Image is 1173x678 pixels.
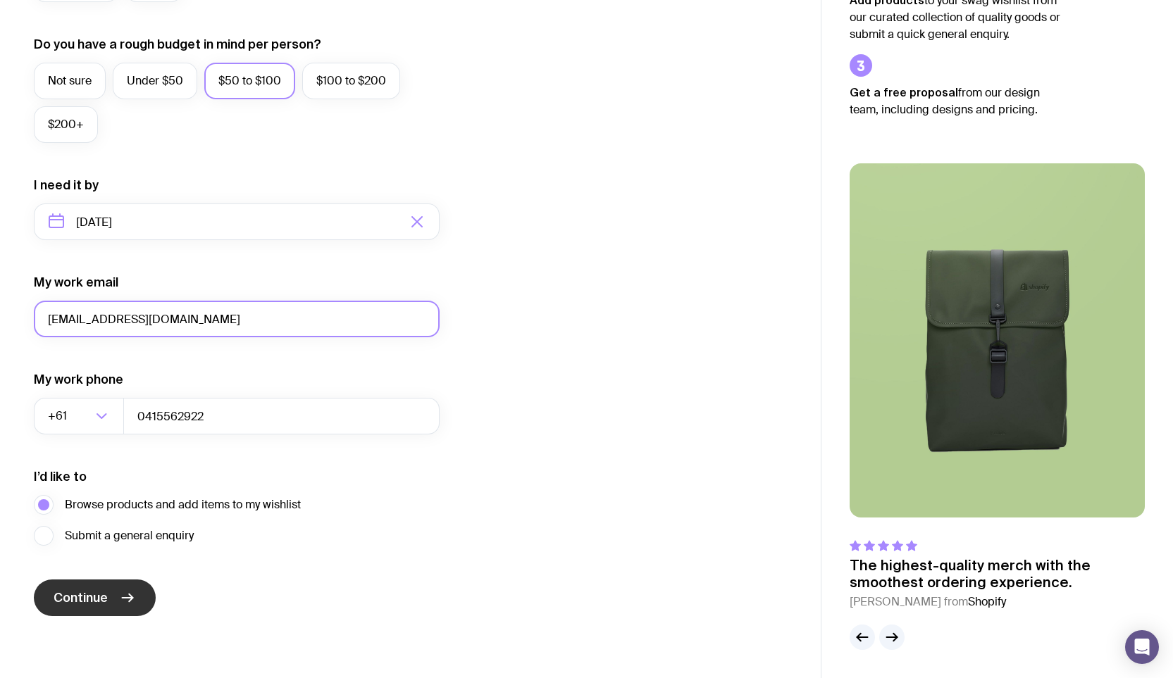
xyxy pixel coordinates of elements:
[34,468,87,485] label: I’d like to
[113,63,197,99] label: Under $50
[34,371,123,388] label: My work phone
[850,84,1061,118] p: from our design team, including designs and pricing.
[34,106,98,143] label: $200+
[850,594,1145,610] cite: [PERSON_NAME] from
[54,589,108,606] span: Continue
[34,203,440,240] input: Select a target date
[34,36,321,53] label: Do you have a rough budget in mind per person?
[850,557,1145,591] p: The highest-quality merch with the smoothest ordering experience.
[48,398,70,434] span: +61
[123,398,440,434] input: 0400123456
[65,496,301,513] span: Browse products and add items to my wishlist
[34,579,156,616] button: Continue
[302,63,400,99] label: $100 to $200
[34,301,440,337] input: you@email.com
[34,63,106,99] label: Not sure
[968,594,1006,609] span: Shopify
[70,398,92,434] input: Search for option
[34,177,99,194] label: I need it by
[1125,630,1159,664] div: Open Intercom Messenger
[65,527,194,544] span: Submit a general enquiry
[204,63,295,99] label: $50 to $100
[34,398,124,434] div: Search for option
[850,86,958,99] strong: Get a free proposal
[34,274,118,291] label: My work email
